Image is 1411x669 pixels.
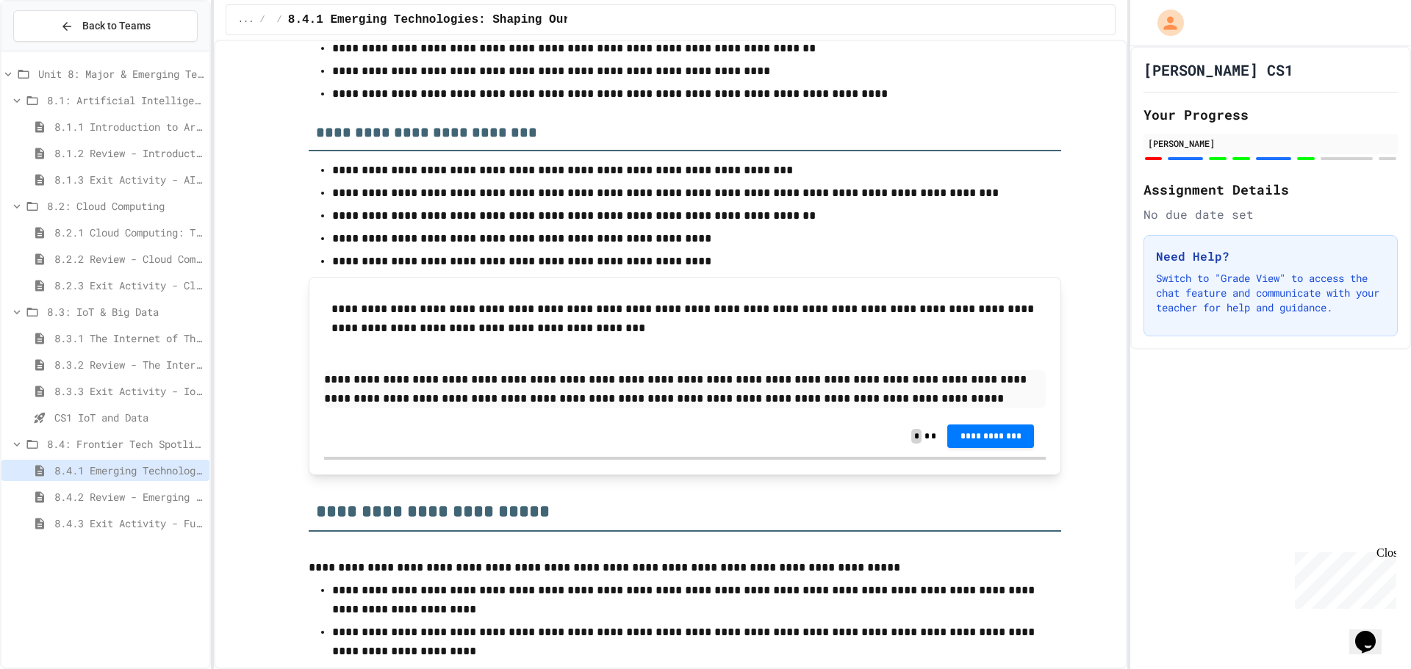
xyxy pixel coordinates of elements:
[54,330,204,346] span: 8.3.1 The Internet of Things and Big Data: Our Connected Digital World
[54,251,204,267] span: 8.2.2 Review - Cloud Computing
[47,198,204,214] span: 8.2: Cloud Computing
[6,6,101,93] div: Chat with us now!Close
[47,93,204,108] span: 8.1: Artificial Intelligence Basics
[1148,137,1393,150] div: [PERSON_NAME]
[82,18,151,34] span: Back to Teams
[1142,6,1188,40] div: My Account
[54,383,204,399] span: 8.3.3 Exit Activity - IoT Data Detective Challenge
[54,489,204,505] span: 8.4.2 Review - Emerging Technologies: Shaping Our Digital Future
[13,10,198,42] button: Back to Teams
[38,66,204,82] span: Unit 8: Major & Emerging Technologies
[54,516,204,531] span: 8.4.3 Exit Activity - Future Tech Challenge
[238,14,254,26] span: ...
[54,172,204,187] span: 8.1.3 Exit Activity - AI Detective
[54,225,204,240] span: 8.2.1 Cloud Computing: Transforming the Digital World
[1143,179,1398,200] h2: Assignment Details
[288,11,676,29] span: 8.4.1 Emerging Technologies: Shaping Our Digital Future
[54,410,204,425] span: CS1 IoT and Data
[277,14,282,26] span: /
[54,278,204,293] span: 8.2.3 Exit Activity - Cloud Service Detective
[54,463,204,478] span: 8.4.1 Emerging Technologies: Shaping Our Digital Future
[54,145,204,161] span: 8.1.2 Review - Introduction to Artificial Intelligence
[54,357,204,372] span: 8.3.2 Review - The Internet of Things and Big Data
[1156,247,1385,265] h3: Need Help?
[1349,610,1396,654] iframe: chat widget
[1143,206,1398,223] div: No due date set
[54,119,204,134] span: 8.1.1 Introduction to Artificial Intelligence
[47,304,204,319] span: 8.3: IoT & Big Data
[47,436,204,452] span: 8.4: Frontier Tech Spotlight
[1143,104,1398,125] h2: Your Progress
[1143,59,1293,80] h1: [PERSON_NAME] CS1
[1289,546,1396,609] iframe: chat widget
[259,14,265,26] span: /
[1156,271,1385,315] p: Switch to "Grade View" to access the chat feature and communicate with your teacher for help and ...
